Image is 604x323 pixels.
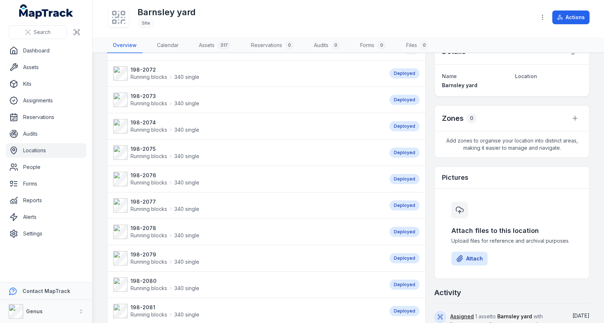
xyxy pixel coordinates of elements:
[6,93,86,108] a: Assignments
[434,288,461,298] h2: Activity
[451,237,573,245] span: Upload files for reference and archival purposes.
[6,127,86,141] a: Audits
[131,93,199,100] strong: 198-2073
[107,38,143,53] a: Overview
[113,251,382,265] a: 198-2079Running blocks340 single
[131,225,199,232] strong: 198-2078
[442,173,468,183] h3: Pictures
[22,288,70,294] strong: Contact MapTrack
[113,119,382,133] a: 198-2074Running blocks340 single
[390,148,420,158] div: Deployed
[193,38,237,53] a: Assets317
[451,252,488,265] button: Attach
[131,277,199,285] strong: 198-2080
[245,38,299,53] a: Reservations0
[6,160,86,174] a: People
[151,38,184,53] a: Calendar
[131,172,199,179] strong: 198-2076
[285,41,294,50] div: 0
[390,306,420,316] div: Deployed
[113,198,382,213] a: 198-2077Running blocks340 single
[6,177,86,191] a: Forms
[174,126,199,133] span: 340 single
[131,100,167,107] span: Running blocks
[174,232,199,239] span: 340 single
[573,313,590,319] time: 29/08/2025, 1:12:07 pm
[9,25,67,39] button: Search
[131,198,199,205] strong: 198-2077
[131,251,199,258] strong: 198-2079
[113,304,382,318] a: 198-2081Running blocks340 single
[435,131,589,157] span: Add zones to organise your location into distinct areas, making it easier to manage and navigate.
[331,41,340,50] div: 0
[131,145,199,153] strong: 198-2075
[6,110,86,124] a: Reservations
[497,313,532,319] span: Barnsley yard
[113,145,382,160] a: 198-2075Running blocks340 single
[174,153,199,160] span: 340 single
[131,73,167,81] span: Running blocks
[6,143,86,158] a: Locations
[390,227,420,237] div: Deployed
[131,119,199,126] strong: 198-2074
[174,100,199,107] span: 340 single
[390,68,420,78] div: Deployed
[174,285,199,292] span: 340 single
[137,7,196,18] h1: Barnsley yard
[131,153,167,160] span: Running blocks
[515,73,537,79] span: Location
[131,258,167,265] span: Running blocks
[131,126,167,133] span: Running blocks
[131,205,167,213] span: Running blocks
[308,38,346,53] a: Audits0
[6,210,86,224] a: Alerts
[113,225,382,239] a: 198-2078Running blocks340 single
[174,311,199,318] span: 340 single
[217,41,231,50] div: 317
[174,73,199,81] span: 340 single
[390,95,420,105] div: Deployed
[354,38,392,53] a: Forms0
[26,308,43,314] strong: Genus
[6,193,86,208] a: Reports
[113,66,382,81] a: 198-2072Running blocks340 single
[573,313,590,319] span: [DATE]
[131,179,167,186] span: Running blocks
[113,172,382,186] a: 198-2076Running blocks340 single
[442,113,464,123] h2: Zones
[174,205,199,213] span: 340 single
[390,280,420,290] div: Deployed
[6,43,86,58] a: Dashboard
[113,277,382,292] a: 198-2080Running blocks340 single
[174,258,199,265] span: 340 single
[390,174,420,184] div: Deployed
[442,73,457,79] span: Name
[400,38,434,53] a: Files0
[377,41,386,50] div: 0
[34,29,51,36] span: Search
[6,226,86,241] a: Settings
[390,200,420,211] div: Deployed
[390,121,420,131] div: Deployed
[467,113,477,123] div: 0
[6,60,86,75] a: Assets
[420,41,429,50] div: 0
[451,226,573,236] h3: Attach files to this location
[131,232,167,239] span: Running blocks
[19,4,73,19] a: MapTrack
[6,77,86,91] a: Kits
[174,179,199,186] span: 340 single
[131,304,199,311] strong: 198-2081
[113,93,382,107] a: 198-2073Running blocks340 single
[131,285,167,292] span: Running blocks
[442,82,477,88] span: Barnsley yard
[131,311,167,318] span: Running blocks
[131,66,199,73] strong: 198-2072
[450,313,474,320] a: Assigned
[390,253,420,263] div: Deployed
[552,10,590,24] button: Actions
[137,18,154,28] div: Site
